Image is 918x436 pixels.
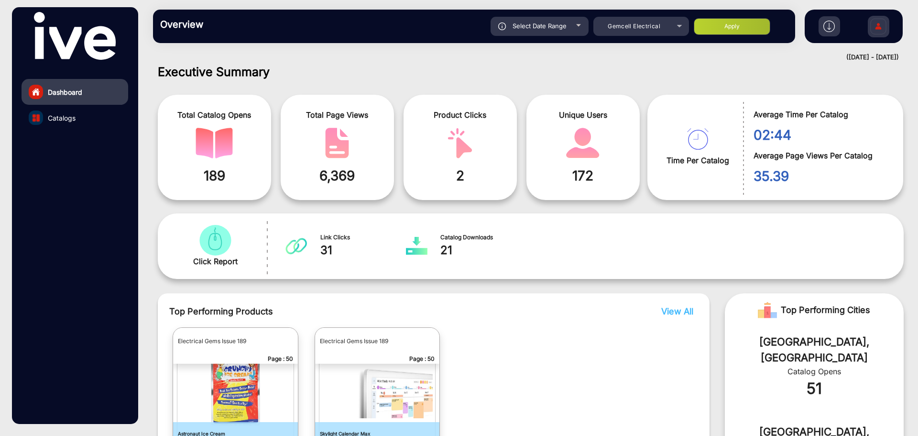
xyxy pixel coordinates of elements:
span: Unique Users [534,109,633,121]
img: home [32,88,40,96]
img: vmg-logo [34,12,115,60]
img: catalog [441,128,479,158]
div: [GEOGRAPHIC_DATA], [GEOGRAPHIC_DATA] [739,334,889,366]
span: View All [661,306,693,316]
span: 35.39 [754,166,889,186]
span: 21 [440,242,527,259]
a: Dashboard [22,79,128,105]
span: Link Clicks [320,233,407,242]
span: Average Page Views Per Catalog [754,150,889,161]
span: Total Page Views [288,109,387,121]
p: Page : 50 [173,355,298,364]
img: catalog [318,128,356,158]
span: Dashboard [48,87,82,97]
p: Electrical Gems Issue 189 [173,328,298,355]
span: Gemcell Electrical [608,22,660,30]
img: catalog [564,128,601,158]
span: Top Performing Cities [781,301,870,320]
span: 6,369 [288,166,387,186]
span: Catalog Downloads [440,233,527,242]
div: Catalog Opens [739,366,889,377]
img: catalog [196,128,233,158]
span: 2 [411,166,510,186]
span: Product Clicks [411,109,510,121]
button: Apply [694,18,770,35]
img: Rank image [758,301,777,320]
img: catalog [406,236,427,256]
img: icon [498,22,506,30]
p: Page : 50 [315,355,440,364]
p: Electrical Gems Issue 189 [315,328,440,355]
span: Total Catalog Opens [165,109,264,121]
button: View All [659,305,691,318]
img: Sign%20Up.svg [868,11,888,45]
img: catalog [33,114,40,122]
span: Top Performing Products [169,305,572,318]
img: catalog [687,128,709,150]
div: ([DATE] - [DATE]) [143,53,899,62]
span: Select Date Range [513,22,567,30]
span: 172 [534,166,633,186]
img: h2download.svg [823,21,835,32]
span: Average Time Per Catalog [754,109,889,120]
span: 189 [165,166,264,186]
span: 31 [320,242,407,259]
h1: Executive Summary [158,65,904,79]
a: Catalogs [22,105,128,131]
div: 51 [739,377,889,400]
span: Click Report [193,256,238,267]
img: catalog [285,236,307,256]
span: 02:44 [754,125,889,145]
img: catalog [197,225,234,256]
span: Catalogs [48,113,76,123]
h3: Overview [160,19,294,30]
